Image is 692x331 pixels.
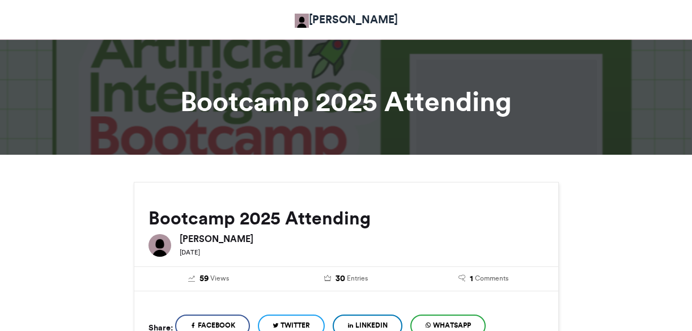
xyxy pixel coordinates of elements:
img: Adetokunbo Adeyanju [295,14,309,28]
span: Views [210,273,229,283]
span: Twitter [281,320,310,330]
img: Adetokunbo Adeyanju [148,234,171,257]
span: Facebook [198,320,235,330]
a: 30 Entries [286,273,406,285]
span: Comments [475,273,508,283]
iframe: chat widget [644,286,681,320]
a: [PERSON_NAME] [295,11,398,28]
h6: [PERSON_NAME] [180,234,544,243]
span: 1 [470,273,473,285]
a: 59 Views [148,273,269,285]
a: 1 Comments [423,273,544,285]
span: WhatsApp [433,320,471,330]
small: [DATE] [180,248,200,256]
span: LinkedIn [355,320,388,330]
span: 59 [199,273,209,285]
h2: Bootcamp 2025 Attending [148,208,544,228]
span: Entries [347,273,368,283]
span: 30 [336,273,345,285]
h1: Bootcamp 2025 Attending [32,88,661,115]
